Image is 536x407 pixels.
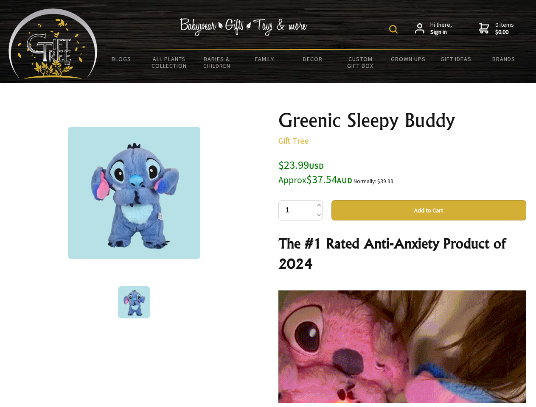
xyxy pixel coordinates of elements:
[331,200,526,220] button: Add to Cart
[289,50,337,68] a: Decor
[479,21,514,36] a: 0 items$0.00
[389,25,398,33] img: product search
[278,110,526,131] h1: Greenic Sleepy Buddy
[68,127,200,259] img: Greenic Sleepy Buddy
[278,158,352,186] span: $23.99 $37.54
[354,178,393,185] small: Normally: $39.99
[118,286,150,318] img: Greenic Sleepy Buddy
[495,21,514,36] span: 0 items
[430,21,452,36] span: Hi there,
[430,28,452,36] strong: Sign in
[278,174,306,186] small: Approx
[278,135,309,146] a: Gift Tree
[415,21,452,36] a: Hi there,Sign in
[8,8,98,79] img: Babyware - Gifts - Toys and more...
[480,50,528,68] a: Brands
[337,50,384,75] a: Custom Gift Box
[309,161,324,171] span: USD
[495,28,514,36] strong: $0.00
[98,50,146,68] a: BLOGS
[337,176,352,185] span: AUD
[432,50,480,68] a: Gift Ideas
[241,50,289,68] a: Family
[384,50,432,68] a: Grown Ups
[193,50,241,75] a: Babies & Children
[180,18,307,36] img: Babywear - Gifts - Toys & more
[278,235,505,272] strong: The #1 Rated Anti-Anxiety Product of 2024
[146,50,194,75] a: All Plants Collection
